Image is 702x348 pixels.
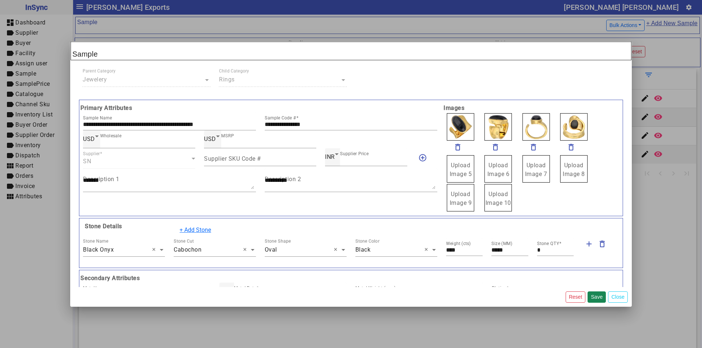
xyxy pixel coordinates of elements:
b: Images [442,104,623,112]
mat-label: Description 1 [83,175,120,182]
h2: Sample [71,42,631,60]
mat-label: MSRP [221,133,234,138]
mat-label: Stone QTY [537,241,559,246]
mat-label: Size (MM) [491,241,513,246]
mat-icon: add [585,240,593,248]
mat-label: Metal [83,286,95,291]
div: Stone Cut [174,238,194,244]
span: Upload Image 8 [563,162,585,177]
span: USD [204,135,216,142]
b: Stone Details [83,223,122,230]
button: Close [608,291,628,303]
mat-label: Wholesale [100,133,121,138]
mat-label: Supplier [83,151,100,156]
span: Clear all [243,245,249,254]
span: Upload Image 10 [486,191,511,206]
mat-icon: delete_outline [598,240,607,248]
mat-label: Plating [492,286,506,291]
mat-icon: delete_outline [567,143,575,152]
mat-icon: delete_outline [491,143,500,152]
mat-label: Weight (cts) [446,241,471,246]
span: USD [83,135,95,142]
mat-icon: delete_outline [453,143,462,152]
mat-label: Description 2 [265,175,301,182]
div: Stone Name [83,238,108,244]
mat-label: Supplier SKU Code # [204,155,261,162]
button: + Add Stone [175,223,216,237]
div: Stone Shape [265,238,291,244]
mat-label: Metal Weight (gms) [355,286,396,291]
img: 848112a1-305b-4590-b16d-06f912170871 [484,113,512,141]
button: Reset [566,291,586,303]
mat-icon: add_circle_outline [418,153,427,162]
mat-icon: delete_outline [529,143,538,152]
span: Upload Image 9 [450,191,472,206]
mat-label: Supplier Price [340,151,369,156]
span: Clear all [424,245,431,254]
span: Upload Image 5 [450,162,472,177]
mat-label: Sample Code # [265,115,296,121]
span: Clear all [334,245,340,254]
div: Child Category [219,68,249,74]
img: 01c89dca-b098-4630-bd2d-14fd01eac31f [560,113,588,141]
span: INR [325,153,335,160]
div: Parent Category [83,68,116,74]
span: Upload Image 6 [487,162,510,177]
mat-label: Metal Rate [234,286,256,291]
b: Primary Attributes [79,104,442,112]
span: Upload Image 7 [525,162,547,177]
mat-label: Sample Name [83,115,112,121]
span: Clear all [152,245,158,254]
button: Save [588,291,606,303]
b: Secondary Attributes [79,274,623,283]
img: 9d1faacc-b86d-494b-abb4-e3a3aaa86e88 [447,113,474,141]
img: 0c2b047e-a1cd-4b25-825e-129d76cb111b [522,113,550,141]
div: Stone Color [355,238,380,244]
